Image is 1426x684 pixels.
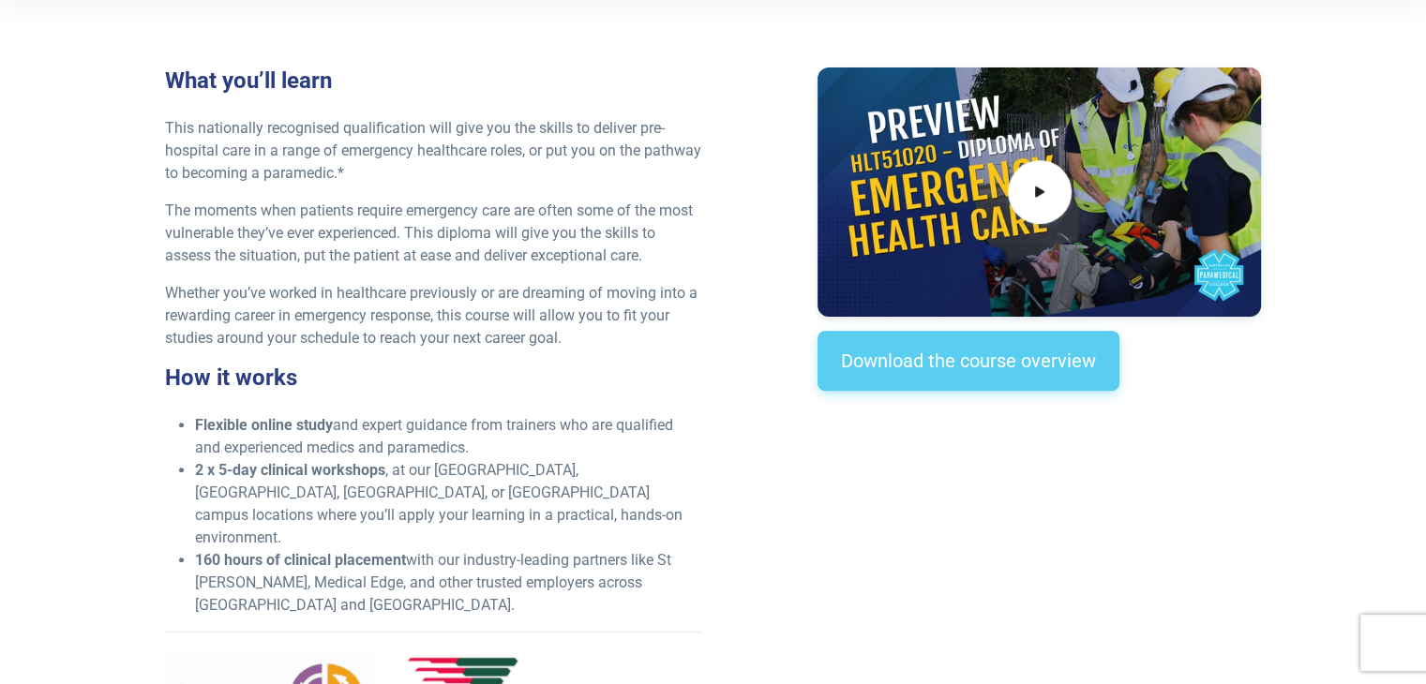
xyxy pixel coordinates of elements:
[195,461,385,479] strong: 2 x 5-day clinical workshops
[195,416,333,434] strong: Flexible online study
[165,282,702,349] p: Whether you’ve worked in healthcare previously or are dreaming of moving into a rewarding career ...
[165,117,702,185] p: This nationally recognised qualification will give you the skills to deliver pre-hospital care in...
[195,414,702,459] li: and expert guidance from trainers who are qualified and experienced medics and paramedics.
[818,331,1119,391] a: Download the course overview
[165,200,702,267] p: The moments when patients require emergency care are often some of the most vulnerable they’ve ev...
[165,67,702,95] h3: What you’ll learn
[165,364,702,392] h3: How it works
[195,459,702,549] li: , at our [GEOGRAPHIC_DATA], [GEOGRAPHIC_DATA], [GEOGRAPHIC_DATA], or [GEOGRAPHIC_DATA] campus loc...
[818,428,1261,525] iframe: EmbedSocial Universal Widget
[195,549,702,617] li: with our industry-leading partners like St [PERSON_NAME], Medical Edge, and other trusted employe...
[195,551,406,569] strong: 160 hours of clinical placement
